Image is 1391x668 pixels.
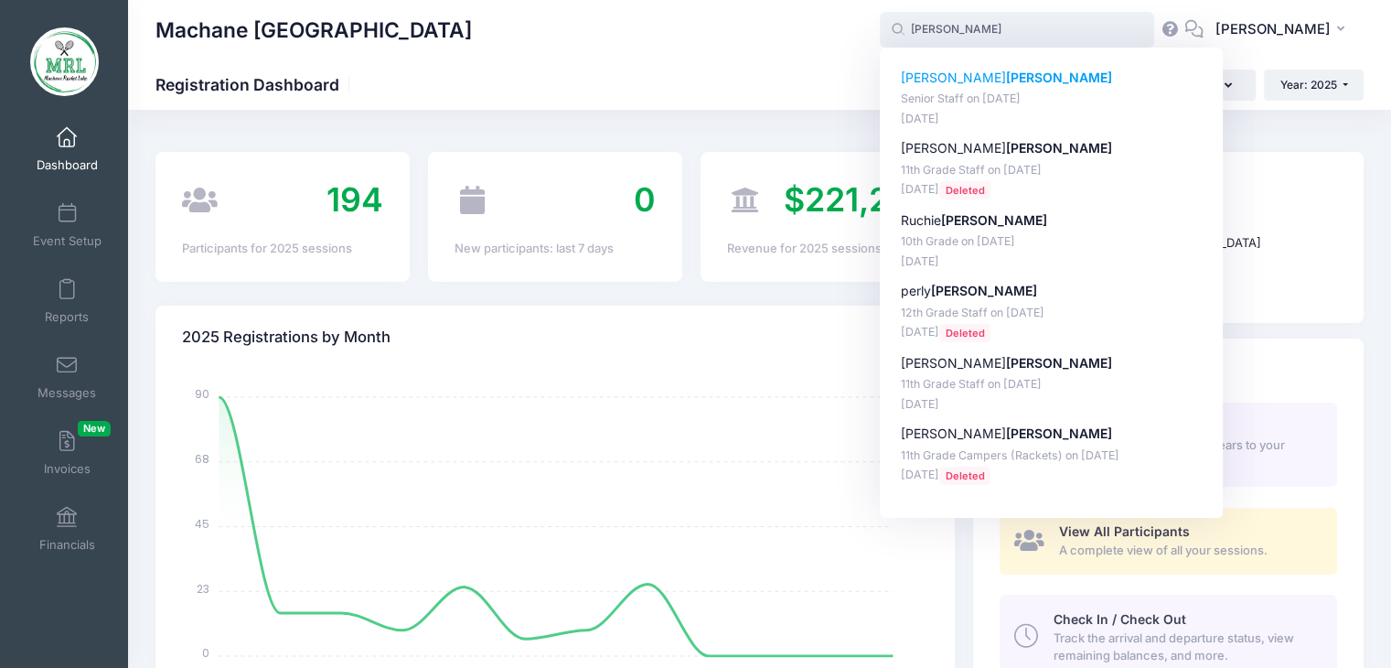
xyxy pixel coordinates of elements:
p: 12th Grade Staff on [DATE] [901,305,1203,322]
span: Invoices [44,461,91,477]
p: [PERSON_NAME] [901,139,1203,158]
strong: [PERSON_NAME] [1006,140,1112,156]
a: Event Setup [24,193,111,257]
tspan: 23 [198,580,210,596]
a: Reports [24,269,111,333]
button: Year: 2025 [1264,70,1364,101]
p: 11th Grade Campers (Rackets) on [DATE] [901,447,1203,465]
span: A complete view of all your sessions. [1059,542,1316,560]
span: Track the arrival and departure status, view remaining balances, and more. [1053,630,1316,665]
a: View All Participants A complete view of all your sessions. [1000,508,1337,575]
div: New participants: last 7 days [455,240,656,258]
p: [PERSON_NAME] [901,425,1203,444]
span: Deleted [939,467,990,484]
span: 194 [326,179,383,220]
span: Messages [37,385,96,401]
h1: Registration Dashboard [155,75,355,94]
p: 10th Grade on [DATE] [901,233,1203,251]
div: Revenue for 2025 sessions [727,240,928,258]
span: Check In / Check Out [1053,611,1185,627]
p: [DATE] [901,467,1203,484]
strong: [PERSON_NAME] [1006,355,1112,371]
strong: [PERSON_NAME] [1006,70,1112,85]
span: [PERSON_NAME] [1215,19,1331,39]
h4: 2025 Registrations by Month [182,311,391,363]
span: Dashboard [37,157,98,173]
input: Search by First Name, Last Name, or Email... [880,12,1154,48]
p: Senior Staff on [DATE] [901,91,1203,108]
p: 11th Grade Staff on [DATE] [901,376,1203,393]
p: 11th Grade Staff on [DATE] [901,162,1203,179]
a: Dashboard [24,117,111,181]
span: 0 [634,179,656,220]
img: Machane Racket Lake [30,27,99,96]
p: Ruchie [901,211,1203,231]
tspan: 68 [196,451,210,467]
span: Event Setup [33,233,102,249]
span: Deleted [939,181,990,199]
strong: [PERSON_NAME] [1006,426,1112,441]
a: InvoicesNew [24,421,111,485]
div: Participants for 2025 sessions [182,240,383,258]
strong: [PERSON_NAME] [941,212,1047,228]
span: $221,278 [784,179,928,220]
p: [DATE] [901,181,1203,199]
p: [DATE] [901,396,1203,414]
a: Financials [24,497,111,561]
span: Deleted [939,324,990,341]
span: Reports [45,309,89,325]
p: [DATE] [901,324,1203,341]
p: [PERSON_NAME] [901,354,1203,373]
p: [DATE] [901,253,1203,271]
p: perly [901,282,1203,301]
span: Financials [39,537,95,553]
tspan: 45 [196,516,210,532]
strong: [PERSON_NAME] [931,283,1037,298]
span: New [78,421,111,436]
a: Messages [24,345,111,409]
span: Year: 2025 [1280,78,1337,92]
tspan: 90 [196,386,210,402]
button: [PERSON_NAME] [1204,9,1364,51]
p: [PERSON_NAME] [901,69,1203,88]
tspan: 0 [203,645,210,661]
span: View All Participants [1059,523,1190,539]
h1: Machane [GEOGRAPHIC_DATA] [155,9,472,51]
p: [DATE] [901,111,1203,128]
